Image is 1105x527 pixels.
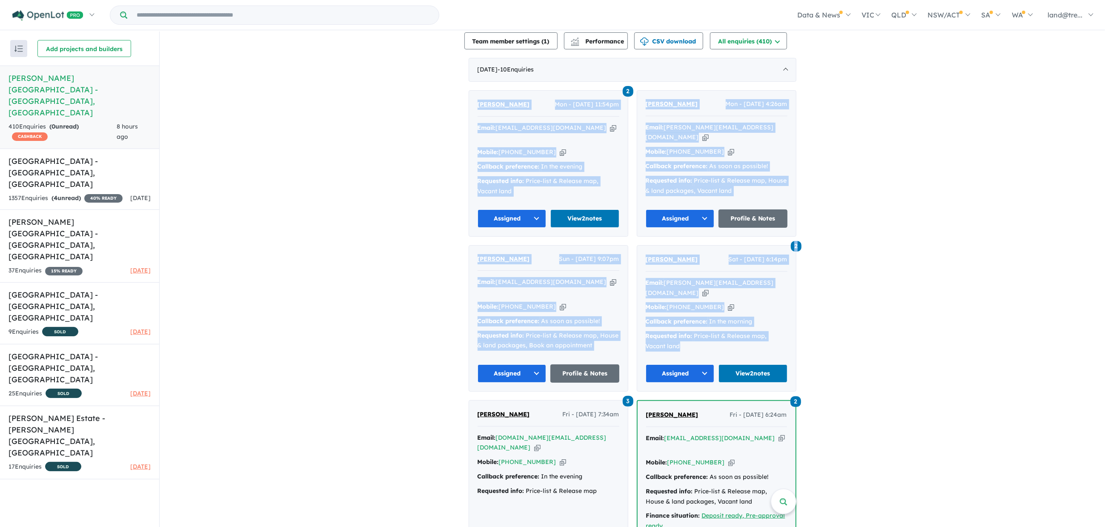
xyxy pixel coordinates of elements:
strong: Mobile: [478,148,499,156]
button: Copy [534,443,541,452]
button: Copy [728,303,734,312]
span: [DATE] [130,328,151,335]
button: Copy [560,148,566,157]
span: land@tre... [1048,11,1082,19]
strong: Requested info: [646,332,693,340]
span: 2 [623,86,633,97]
button: Assigned [646,209,715,228]
span: SOLD [46,389,82,398]
div: [DATE] [469,58,796,82]
span: Fri - [DATE] 6:24am [730,410,787,420]
strong: Email: [478,124,496,132]
div: 410 Enquir ies [9,122,117,142]
h5: [PERSON_NAME] Estate - [PERSON_NAME][GEOGRAPHIC_DATA] , [GEOGRAPHIC_DATA] [9,412,151,458]
h5: [GEOGRAPHIC_DATA] - [GEOGRAPHIC_DATA] , [GEOGRAPHIC_DATA] [9,289,151,324]
div: 25 Enquir ies [9,389,82,399]
span: [DATE] [130,266,151,274]
span: 4 [54,194,57,202]
strong: Requested info: [646,487,693,495]
strong: Mobile: [478,303,499,310]
button: Copy [610,123,616,132]
img: line-chart.svg [571,37,578,42]
h5: [GEOGRAPHIC_DATA] - [GEOGRAPHIC_DATA] , [GEOGRAPHIC_DATA] [9,351,151,385]
a: [PERSON_NAME] [478,100,530,110]
a: [PHONE_NUMBER] [499,148,556,156]
span: Sat - [DATE] 6:14pm [729,255,787,265]
div: As soon as possible! [646,161,787,172]
span: 0 [52,123,55,130]
span: SOLD [45,462,81,471]
span: 1 [544,37,547,45]
span: Mon - [DATE] 4:26am [726,99,787,109]
span: 2 [791,241,802,252]
div: 37 Enquir ies [9,266,83,276]
span: [PERSON_NAME] [646,100,698,108]
strong: Email: [478,434,496,441]
button: Add projects and builders [37,40,131,57]
button: Assigned [478,209,547,228]
img: Openlot PRO Logo White [12,10,83,21]
div: Price-list & Release map [478,486,619,496]
img: bar-chart.svg [571,40,579,46]
button: All enquiries (410) [710,32,787,49]
span: 8 hours ago [117,123,138,140]
strong: Requested info: [478,332,524,339]
a: [PERSON_NAME][EMAIL_ADDRESS][DOMAIN_NAME] [646,279,774,297]
button: Assigned [478,364,547,383]
input: Try estate name, suburb, builder or developer [129,6,437,24]
div: 9 Enquir ies [9,327,78,338]
span: [DATE] [130,194,151,202]
span: [DATE] [130,463,151,470]
a: [PERSON_NAME][EMAIL_ADDRESS][DOMAIN_NAME] [646,123,774,141]
a: [PERSON_NAME] [646,410,698,420]
div: Price-list & Release map, House & land packages, Vacant land [646,487,787,507]
strong: Callback preference: [646,473,708,481]
strong: Email: [478,278,496,286]
button: Performance [564,32,628,49]
span: SOLD [42,327,78,336]
strong: Callback preference: [646,162,708,170]
strong: Mobile: [478,458,499,466]
a: [PHONE_NUMBER] [499,458,556,466]
a: [PERSON_NAME] [646,99,698,109]
a: [EMAIL_ADDRESS][DOMAIN_NAME] [664,434,775,442]
span: [PERSON_NAME] [478,255,530,263]
strong: Requested info: [646,177,693,184]
strong: Requested info: [478,487,524,495]
button: Copy [702,133,709,142]
span: Sun - [DATE] 9:07pm [559,254,619,264]
a: View2notes [719,364,787,383]
strong: Callback preference: [478,317,540,325]
h5: [PERSON_NAME] [GEOGRAPHIC_DATA] - [GEOGRAPHIC_DATA] , [GEOGRAPHIC_DATA] [9,216,151,262]
img: sort.svg [14,46,23,52]
a: [PHONE_NUMBER] [667,458,725,466]
a: View2notes [550,209,619,228]
a: [PERSON_NAME] [646,255,698,265]
div: 1357 Enquir ies [9,193,123,203]
strong: Email: [646,123,664,131]
span: 2 [790,396,801,407]
button: Copy [610,278,616,286]
strong: Mobile: [646,458,667,466]
span: [PERSON_NAME] [478,410,530,418]
strong: Mobile: [646,148,667,155]
button: Copy [728,458,735,467]
a: [PHONE_NUMBER] [499,303,556,310]
strong: Requested info: [478,177,524,185]
a: [EMAIL_ADDRESS][DOMAIN_NAME] [496,278,607,286]
a: 3 [623,395,633,407]
strong: Callback preference: [478,473,540,480]
button: Assigned [646,364,715,383]
div: Price-list & Release map, Vacant land [478,176,619,197]
div: In the evening [478,162,619,172]
a: [PHONE_NUMBER] [667,148,724,155]
span: 3 [623,396,633,407]
div: As soon as possible! [478,316,619,327]
a: 2 [790,395,801,407]
h5: [PERSON_NAME][GEOGRAPHIC_DATA] - [GEOGRAPHIC_DATA] , [GEOGRAPHIC_DATA] [9,72,151,118]
a: [EMAIL_ADDRESS][DOMAIN_NAME] [496,124,607,132]
strong: ( unread) [49,123,79,130]
a: [PHONE_NUMBER] [667,303,724,311]
span: CASHBACK [12,132,48,141]
button: Copy [702,289,709,298]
